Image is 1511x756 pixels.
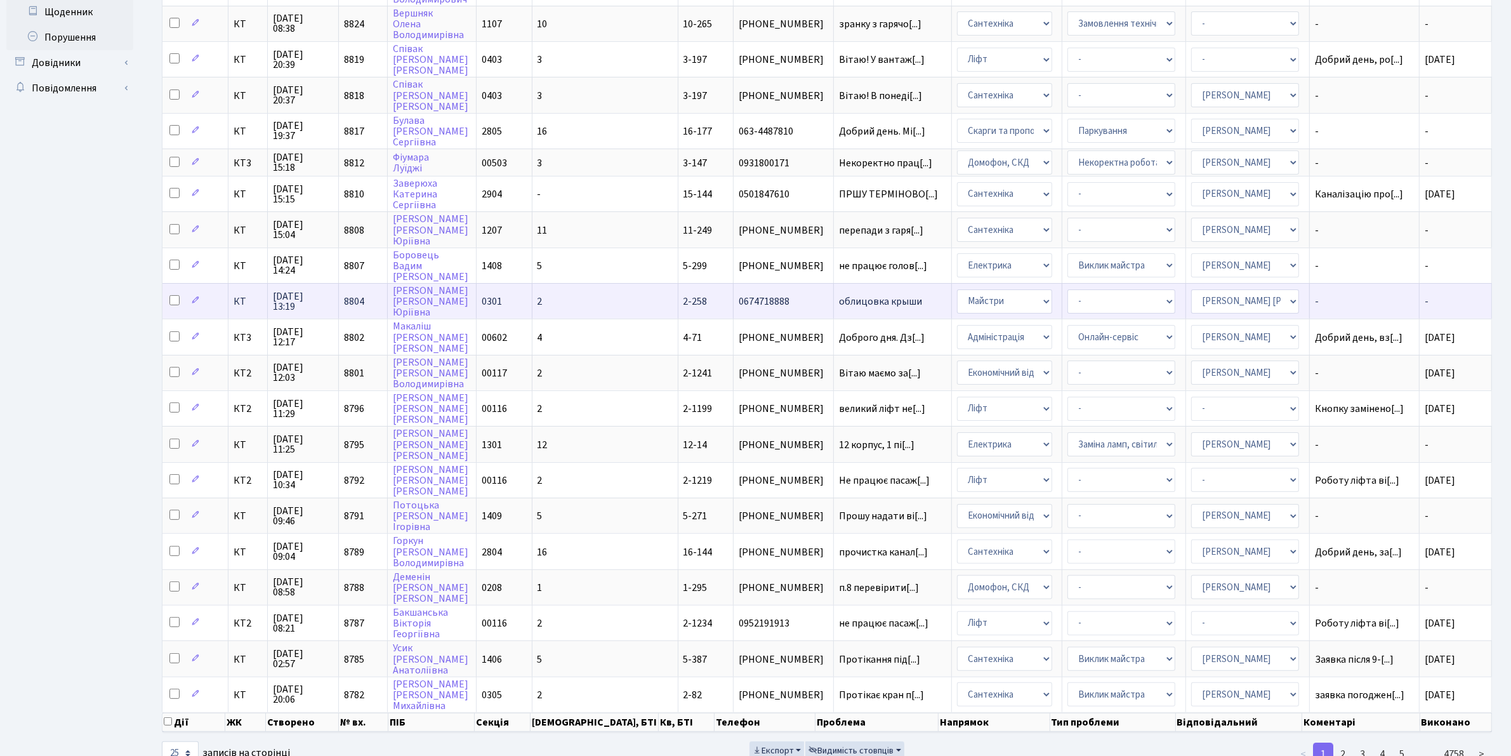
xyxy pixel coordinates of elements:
[344,331,364,345] span: 8802
[273,577,333,597] span: [DATE] 08:58
[538,545,548,559] span: 16
[1425,366,1455,380] span: [DATE]
[393,391,468,427] a: [PERSON_NAME][PERSON_NAME][PERSON_NAME]
[344,653,364,666] span: 8785
[1315,545,1402,559] span: Добрий день, за[...]
[482,616,507,630] span: 00116
[1425,402,1455,416] span: [DATE]
[1425,17,1429,31] span: -
[739,261,828,271] span: [PHONE_NUMBER]
[739,475,828,486] span: [PHONE_NUMBER]
[234,91,262,101] span: КТ
[739,158,828,168] span: 0931800171
[683,17,713,31] span: 10-265
[1425,187,1455,201] span: [DATE]
[683,187,713,201] span: 15-144
[273,50,333,70] span: [DATE] 20:39
[683,581,708,595] span: 1-295
[538,53,543,67] span: 3
[344,17,364,31] span: 8824
[273,327,333,347] span: [DATE] 12:17
[344,89,364,103] span: 8818
[538,474,543,487] span: 2
[482,581,502,595] span: 0208
[739,440,828,450] span: [PHONE_NUMBER]
[1315,53,1403,67] span: Добрий день, ро[...]
[393,463,468,498] a: [PERSON_NAME][PERSON_NAME][PERSON_NAME]
[1425,124,1429,138] span: -
[234,158,262,168] span: КТ3
[234,583,262,593] span: КТ
[1315,616,1399,630] span: Роботу ліфта ві[...]
[393,42,468,77] a: Співак[PERSON_NAME][PERSON_NAME]
[344,545,364,559] span: 8789
[683,156,708,170] span: 3-147
[659,713,715,732] th: Кв, БТІ
[839,89,922,103] span: Вітаю! В понеді[...]
[1315,368,1414,378] span: -
[1315,583,1414,593] span: -
[482,688,502,702] span: 0305
[273,649,333,669] span: [DATE] 02:57
[538,366,543,380] span: 2
[482,653,502,666] span: 1406
[344,156,364,170] span: 8812
[393,114,468,149] a: Булава[PERSON_NAME]Сергіївна
[273,121,333,141] span: [DATE] 19:37
[839,259,927,273] span: не працює голов[...]
[839,653,920,666] span: Протікання під[...]
[234,225,262,235] span: КТ
[839,223,923,237] span: перепади з гаря[...]
[1315,688,1404,702] span: заявка погоджен[...]
[739,690,828,700] span: [PHONE_NUMBER]
[339,713,388,732] th: № вх.
[234,618,262,628] span: КТ2
[1425,331,1455,345] span: [DATE]
[344,509,364,523] span: 8791
[344,581,364,595] span: 8788
[839,296,946,307] span: облицовка крыши
[683,89,708,103] span: 3-197
[344,366,364,380] span: 8801
[344,616,364,630] span: 8787
[739,333,828,343] span: [PHONE_NUMBER]
[273,291,333,312] span: [DATE] 13:19
[683,366,713,380] span: 2-1241
[273,506,333,526] span: [DATE] 09:46
[344,53,364,67] span: 8819
[739,583,828,593] span: [PHONE_NUMBER]
[739,654,828,665] span: [PHONE_NUMBER]
[344,295,364,308] span: 8804
[234,55,262,65] span: КТ
[273,399,333,419] span: [DATE] 11:29
[393,355,468,391] a: [PERSON_NAME][PERSON_NAME]Володимирівна
[482,366,507,380] span: 00117
[839,438,914,452] span: 12 корпус, 1 пі[...]
[6,50,133,76] a: Довідники
[538,17,548,31] span: 10
[715,713,816,732] th: Телефон
[482,124,502,138] span: 2805
[1315,440,1414,450] span: -
[344,223,364,237] span: 8808
[273,470,333,490] span: [DATE] 10:34
[538,259,543,273] span: 5
[6,25,133,50] a: Порушення
[1176,713,1303,732] th: Відповідальний
[1425,438,1429,452] span: -
[1315,126,1414,136] span: -
[1425,53,1455,67] span: [DATE]
[162,713,225,732] th: Дії
[1315,296,1414,307] span: -
[683,259,708,273] span: 5-299
[273,85,333,105] span: [DATE] 20:37
[839,124,925,138] span: Добрий день. Мі[...]
[531,713,659,732] th: [DEMOGRAPHIC_DATA], БТІ
[538,331,543,345] span: 4
[839,545,928,559] span: прочистка канал[...]
[839,474,930,487] span: Не працює пасаж[...]
[393,284,468,319] a: [PERSON_NAME][PERSON_NAME]Юріївна
[538,438,548,452] span: 12
[538,295,543,308] span: 2
[273,255,333,275] span: [DATE] 14:24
